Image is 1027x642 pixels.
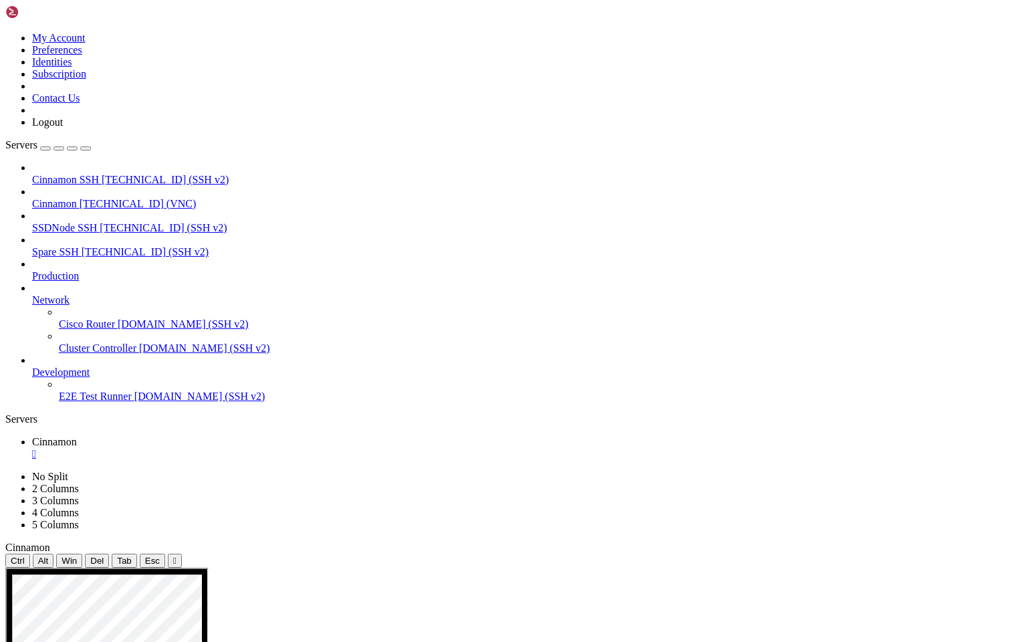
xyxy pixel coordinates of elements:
[32,495,79,506] a: 3 Columns
[32,436,1022,460] a: Cinnamon
[32,44,82,56] a: Preferences
[59,318,1022,330] a: Cisco Router [DOMAIN_NAME] (SSH v2)
[139,342,270,354] span: [DOMAIN_NAME] (SSH v2)
[59,379,1022,403] li: E2E Test Runner [DOMAIN_NAME] (SSH v2)
[32,234,1022,258] li: Spare SSH [TECHNICAL_ID] (SSH v2)
[32,32,86,43] a: My Account
[140,554,165,568] button: Esc
[59,330,1022,354] li: Cluster Controller [DOMAIN_NAME] (SSH v2)
[32,294,70,306] span: Network
[32,116,63,128] a: Logout
[32,258,1022,282] li: Production
[32,186,1022,210] li: Cinnamon [TECHNICAL_ID] (VNC)
[59,391,1022,403] a: E2E Test Runner [DOMAIN_NAME] (SSH v2)
[117,556,132,566] span: Tab
[32,92,80,104] a: Contact Us
[112,554,137,568] button: Tab
[32,354,1022,403] li: Development
[59,391,132,402] span: E2E Test Runner
[5,542,50,553] span: Cinnamon
[32,174,99,185] span: Cinnamon SSH
[62,556,77,566] span: Win
[85,554,109,568] button: Del
[32,222,97,233] span: SSDNode SSH
[11,556,25,566] span: Ctrl
[5,139,37,150] span: Servers
[82,246,209,257] span: [TECHNICAL_ID] (SSH v2)
[168,554,182,568] button: 
[32,56,72,68] a: Identities
[32,246,79,257] span: Spare SSH
[5,139,91,150] a: Servers
[32,282,1022,354] li: Network
[59,306,1022,330] li: Cisco Router [DOMAIN_NAME] (SSH v2)
[59,342,136,354] span: Cluster Controller
[32,246,1022,258] a: Spare SSH [TECHNICAL_ID] (SSH v2)
[32,448,1022,460] a: 
[134,391,265,402] span: [DOMAIN_NAME] (SSH v2)
[32,222,1022,234] a: SSDNode SSH [TECHNICAL_ID] (SSH v2)
[100,222,227,233] span: [TECHNICAL_ID] (SSH v2)
[173,556,177,566] div: 
[32,519,79,530] a: 5 Columns
[145,556,160,566] span: Esc
[5,554,30,568] button: Ctrl
[90,556,104,566] span: Del
[33,554,54,568] button: Alt
[5,413,1022,425] div: Servers
[32,68,86,80] a: Subscription
[32,174,1022,186] a: Cinnamon SSH [TECHNICAL_ID] (SSH v2)
[32,198,1022,210] a: Cinnamon [TECHNICAL_ID] (VNC)
[59,342,1022,354] a: Cluster Controller [DOMAIN_NAME] (SSH v2)
[80,198,197,209] span: [TECHNICAL_ID] (VNC)
[56,554,82,568] button: Win
[32,270,79,282] span: Production
[38,556,49,566] span: Alt
[32,294,1022,306] a: Network
[102,174,229,185] span: [TECHNICAL_ID] (SSH v2)
[32,436,77,447] span: Cinnamon
[32,483,79,494] a: 2 Columns
[32,366,1022,379] a: Development
[32,162,1022,186] li: Cinnamon SSH [TECHNICAL_ID] (SSH v2)
[32,198,77,209] span: Cinnamon
[32,471,68,482] a: No Split
[59,318,115,330] span: Cisco Router
[32,270,1022,282] a: Production
[5,5,82,19] img: Shellngn
[118,318,249,330] span: [DOMAIN_NAME] (SSH v2)
[32,210,1022,234] li: SSDNode SSH [TECHNICAL_ID] (SSH v2)
[32,366,90,378] span: Development
[32,507,79,518] a: 4 Columns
